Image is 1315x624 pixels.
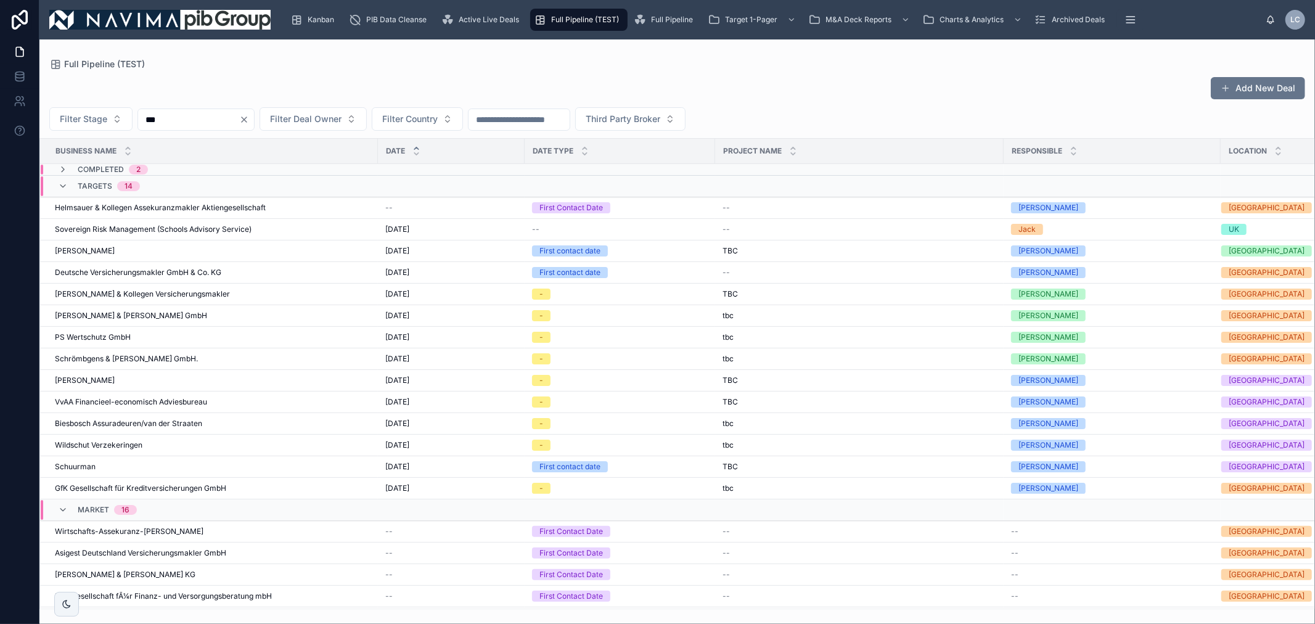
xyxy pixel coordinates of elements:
div: [PERSON_NAME] [1018,267,1078,278]
a: -- [723,224,996,234]
span: -- [385,548,393,558]
a: [PERSON_NAME] [1011,375,1213,386]
span: Deutsche Versicherungsmakler GmbH & Co. KG [55,268,221,277]
a: -- [723,268,996,277]
a: TBC [723,462,996,472]
span: [DATE] [385,440,409,450]
a: [PERSON_NAME] [1011,267,1213,278]
div: [GEOGRAPHIC_DATA] [1229,396,1305,408]
span: Full Pipeline (TEST) [551,15,619,25]
span: VvAA Financieel-economisch Adviesbureau [55,397,207,407]
span: PS Wertschutz GmbH [55,332,131,342]
div: 2 [136,165,141,174]
div: [PERSON_NAME] [1018,289,1078,300]
span: -- [1011,548,1018,558]
span: Biesbosch Assuradeuren/van der Straaten [55,419,202,429]
span: -- [723,548,730,558]
span: -- [723,224,730,234]
span: -- [385,203,393,213]
span: TBC [723,289,738,299]
a: Add New Deal [1211,77,1305,99]
a: - [532,440,708,451]
div: [GEOGRAPHIC_DATA] [1229,202,1305,213]
div: First Contact Date [539,591,603,602]
span: -- [385,527,393,536]
div: 14 [125,181,133,191]
a: [PERSON_NAME] [1011,396,1213,408]
div: [PERSON_NAME] [1018,332,1078,343]
a: tbc [723,311,996,321]
a: [DATE] [385,419,517,429]
span: Full Pipeline [651,15,693,25]
span: tbc [723,440,734,450]
div: [GEOGRAPHIC_DATA] [1229,289,1305,300]
div: UK [1229,224,1239,235]
a: [PERSON_NAME] [55,376,371,385]
a: First Contact Date [532,548,708,559]
img: App logo [49,10,271,30]
a: [DATE] [385,224,517,234]
a: tbc [723,483,996,493]
div: [PERSON_NAME] [1018,202,1078,213]
div: [GEOGRAPHIC_DATA] [1229,591,1305,602]
a: [DATE] [385,311,517,321]
a: PIB Data Cleanse [345,9,435,31]
span: Asigest Deutschland Versicherungsmakler GmbH [55,548,226,558]
div: [PERSON_NAME] [1018,375,1078,386]
div: [GEOGRAPHIC_DATA] [1229,548,1305,559]
span: -- [723,203,730,213]
span: Third Party Broker [586,113,660,125]
span: [DATE] [385,332,409,342]
div: First Contact Date [539,548,603,559]
a: Schrömbgens & [PERSON_NAME] GmbH. [55,354,371,364]
div: [PERSON_NAME] [1018,418,1078,429]
div: 16 [121,505,129,515]
a: First contact date [532,461,708,472]
a: - [532,310,708,321]
a: -- [385,527,517,536]
div: - [539,396,543,408]
span: TBC [723,246,738,256]
button: Select Button [575,107,686,131]
div: [PERSON_NAME] [1018,483,1078,494]
div: First contact date [539,245,600,257]
span: Filter Country [382,113,438,125]
a: tbc [723,354,996,364]
span: Target 1-Pager [725,15,777,25]
button: Select Button [260,107,367,131]
a: Sovereign Risk Management (Schools Advisory Service) [55,224,371,234]
div: First Contact Date [539,569,603,580]
div: [PERSON_NAME] [1018,440,1078,451]
div: - [539,310,543,321]
a: Wirtschafts-Assekuranz-[PERSON_NAME] [55,527,371,536]
a: Archived Deals [1031,9,1113,31]
a: [PERSON_NAME] [1011,353,1213,364]
a: [PERSON_NAME] [1011,245,1213,257]
a: -- [1011,591,1213,601]
span: -- [385,570,393,580]
div: [GEOGRAPHIC_DATA] [1229,418,1305,429]
span: Schrömbgens & [PERSON_NAME] GmbH. [55,354,198,364]
span: M&A Deck Reports [825,15,891,25]
span: Kanban [308,15,334,25]
a: -- [723,527,996,536]
div: - [539,483,543,494]
span: Market [78,505,109,515]
a: [PERSON_NAME] [1011,483,1213,494]
span: [DATE] [385,289,409,299]
a: [PERSON_NAME] [1011,461,1213,472]
div: [GEOGRAPHIC_DATA] [1229,310,1305,321]
div: [PERSON_NAME] [1018,461,1078,472]
span: -- [723,268,730,277]
a: [DATE] [385,332,517,342]
div: - [539,353,543,364]
a: Asigest Deutschland Versicherungsmakler GmbH [55,548,371,558]
a: -- [723,591,996,601]
span: [PERSON_NAME] & [PERSON_NAME] GmbH [55,311,207,321]
button: Clear [239,115,254,125]
div: - [539,375,543,386]
a: - [532,396,708,408]
div: First contact date [539,267,600,278]
a: Full Pipeline [630,9,702,31]
span: tbc [723,332,734,342]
